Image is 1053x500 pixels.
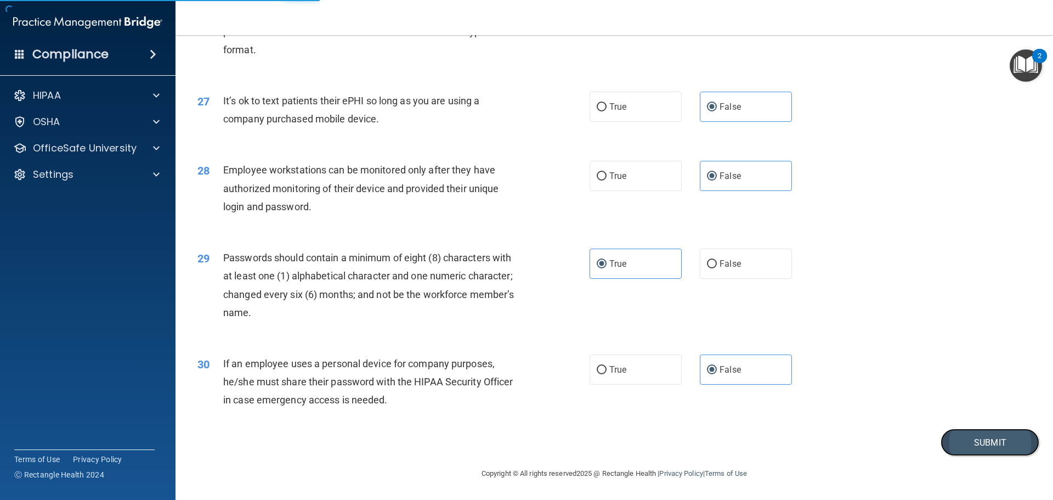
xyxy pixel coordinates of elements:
[197,164,210,177] span: 28
[707,366,717,374] input: False
[705,469,747,477] a: Terms of Use
[223,164,499,212] span: Employee workstations can be monitored only after they have authorized monitoring of their device...
[33,168,73,181] p: Settings
[597,366,607,374] input: True
[1010,49,1042,82] button: Open Resource Center, 2 new notifications
[14,454,60,465] a: Terms of Use
[659,469,703,477] a: Privacy Policy
[32,47,109,62] h4: Compliance
[597,103,607,111] input: True
[223,358,513,406] span: If an employee uses a personal device for company purposes, he/she must share their password with...
[720,364,741,375] span: False
[223,252,514,318] span: Passwords should contain a minimum of eight (8) characters with at least one (1) alphabetical cha...
[13,168,160,181] a: Settings
[13,89,160,102] a: HIPAA
[33,89,61,102] p: HIPAA
[13,115,160,128] a: OSHA
[609,259,626,269] span: True
[720,259,741,269] span: False
[414,456,814,491] div: Copyright © All rights reserved 2025 @ Rectangle Health | |
[1038,56,1041,70] div: 2
[223,95,479,125] span: It’s ok to text patients their ePHI so long as you are using a company purchased mobile device.
[941,429,1039,457] button: Submit
[13,12,162,33] img: PMB logo
[609,102,626,112] span: True
[707,172,717,181] input: False
[707,260,717,268] input: False
[597,172,607,181] input: True
[720,171,741,181] span: False
[609,364,626,375] span: True
[609,171,626,181] span: True
[14,469,104,480] span: Ⓒ Rectangle Health 2024
[197,252,210,265] span: 29
[13,142,160,155] a: OfficeSafe University
[33,115,60,128] p: OSHA
[707,103,717,111] input: False
[73,454,122,465] a: Privacy Policy
[33,142,137,155] p: OfficeSafe University
[197,95,210,108] span: 27
[197,358,210,371] span: 30
[720,102,741,112] span: False
[597,260,607,268] input: True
